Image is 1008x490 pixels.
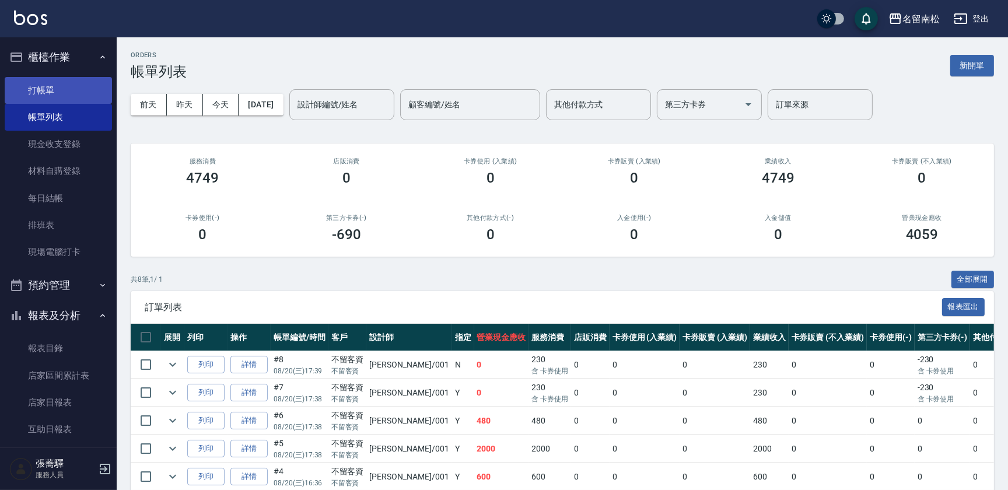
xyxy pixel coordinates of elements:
[902,12,940,26] div: 名留南松
[187,468,225,486] button: 列印
[131,274,163,285] p: 共 8 筆, 1 / 1
[610,435,680,463] td: 0
[230,468,268,486] a: 詳情
[915,379,971,407] td: -230
[5,104,112,131] a: 帳單列表
[5,335,112,362] a: 報表目錄
[915,324,971,351] th: 第三方卡券(-)
[915,351,971,379] td: -230
[9,457,33,481] img: Person
[145,302,942,313] span: 訂單列表
[167,94,203,116] button: 昨天
[774,226,782,243] h3: 0
[5,443,112,470] a: 互助排行榜
[186,170,219,186] h3: 4749
[571,407,610,435] td: 0
[918,170,926,186] h3: 0
[331,381,364,394] div: 不留客資
[187,356,225,374] button: 列印
[452,435,474,463] td: Y
[528,407,571,435] td: 480
[867,407,915,435] td: 0
[918,394,968,404] p: 含 卡券使用
[750,407,789,435] td: 480
[487,226,495,243] h3: 0
[331,478,364,488] p: 不留客資
[630,226,638,243] h3: 0
[271,435,328,463] td: #5
[274,394,325,404] p: 08/20 (三) 17:38
[274,366,325,376] p: 08/20 (三) 17:39
[942,301,985,312] a: 報表匯出
[528,351,571,379] td: 230
[432,157,548,165] h2: 卡券使用 (入業績)
[474,379,529,407] td: 0
[789,379,867,407] td: 0
[610,407,680,435] td: 0
[131,64,187,80] h3: 帳單列表
[198,226,206,243] h3: 0
[762,170,794,186] h3: 4749
[855,7,878,30] button: save
[271,407,328,435] td: #6
[571,351,610,379] td: 0
[366,379,452,407] td: [PERSON_NAME] /001
[720,214,836,222] h2: 入金儲值
[239,94,283,116] button: [DATE]
[366,351,452,379] td: [PERSON_NAME] /001
[230,384,268,402] a: 詳情
[474,407,529,435] td: 480
[432,214,548,222] h2: 其他付款方式(-)
[750,435,789,463] td: 2000
[680,324,750,351] th: 卡券販賣 (入業績)
[750,351,789,379] td: 230
[164,384,181,401] button: expand row
[145,214,261,222] h2: 卡券使用(-)
[571,379,610,407] td: 0
[203,94,239,116] button: 今天
[864,157,980,165] h2: 卡券販賣 (不入業績)
[610,351,680,379] td: 0
[145,157,261,165] h3: 服務消費
[164,356,181,373] button: expand row
[5,185,112,212] a: 每日結帳
[918,366,968,376] p: 含 卡券使用
[610,324,680,351] th: 卡券使用 (入業績)
[867,435,915,463] td: 0
[528,324,571,351] th: 服務消費
[789,407,867,435] td: 0
[5,131,112,157] a: 現金收支登錄
[452,351,474,379] td: N
[274,478,325,488] p: 08/20 (三) 16:36
[576,214,692,222] h2: 入金使用(-)
[452,324,474,351] th: 指定
[228,324,271,351] th: 操作
[274,422,325,432] p: 08/20 (三) 17:38
[610,379,680,407] td: 0
[487,170,495,186] h3: 0
[328,324,367,351] th: 客戶
[531,366,568,376] p: 含 卡券使用
[680,379,750,407] td: 0
[331,437,364,450] div: 不留客資
[528,435,571,463] td: 2000
[5,362,112,389] a: 店家區間累計表
[14,10,47,25] img: Logo
[331,409,364,422] div: 不留客資
[571,435,610,463] td: 0
[750,324,789,351] th: 業績收入
[789,324,867,351] th: 卡券販賣 (不入業績)
[864,214,980,222] h2: 營業現金應收
[5,42,112,72] button: 櫃檯作業
[867,351,915,379] td: 0
[915,407,971,435] td: 0
[331,422,364,432] p: 不留客資
[951,271,995,289] button: 全部展開
[131,94,167,116] button: 前天
[739,95,758,114] button: Open
[474,351,529,379] td: 0
[187,384,225,402] button: 列印
[230,356,268,374] a: 詳情
[867,379,915,407] td: 0
[528,379,571,407] td: 230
